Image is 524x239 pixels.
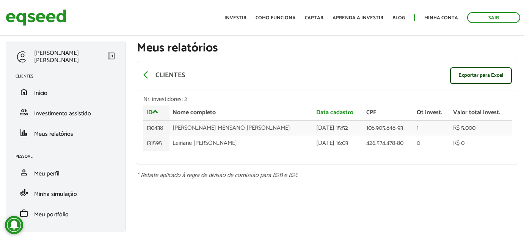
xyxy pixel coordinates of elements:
[16,168,116,177] a: personMeu perfil
[10,82,121,102] li: Início
[107,51,116,61] span: left_panel_close
[16,128,116,137] a: financeMeus relatórios
[137,170,298,180] em: * Rebate aplicado à regra de divisão de comissão para B2B e B2C
[10,183,121,203] li: Minha simulação
[16,188,116,197] a: finance_modeMinha simulação
[450,106,512,121] th: Valor total invest.
[34,169,60,179] span: Meu perfil
[392,16,405,20] a: Blog
[34,189,77,199] span: Minha simulação
[34,129,73,139] span: Meus relatórios
[34,109,91,119] span: Investimento assistido
[313,136,363,151] td: [DATE] 16:03
[10,123,121,143] li: Meus relatórios
[10,102,121,123] li: Investimento assistido
[143,136,170,151] td: 131595
[414,136,450,151] td: 0
[143,96,512,102] div: Nr. investidores: 2
[169,121,313,136] td: [PERSON_NAME] MENSANO [PERSON_NAME]
[137,42,519,55] h1: Meus relatórios
[169,106,313,121] th: Nome completo
[16,154,121,159] h2: Pessoal
[10,162,121,183] li: Meu perfil
[313,121,363,136] td: [DATE] 15:52
[424,16,458,20] a: Minha conta
[333,16,383,20] a: Aprenda a investir
[143,70,152,81] a: arrow_back_ios
[363,121,413,136] td: 108.905.848-93
[19,87,28,96] span: home
[34,88,47,98] span: Início
[6,8,66,28] img: EqSeed
[146,109,158,116] a: ID
[305,16,323,20] a: Captar
[467,12,520,23] a: Sair
[34,210,69,220] span: Meu portfólio
[450,67,512,84] a: Exportar para Excel
[224,16,246,20] a: Investir
[34,50,106,64] p: [PERSON_NAME] [PERSON_NAME]
[19,209,28,218] span: work
[16,108,116,117] a: groupInvestimento assistido
[143,70,152,79] span: arrow_back_ios
[155,71,185,80] p: Clientes
[16,87,116,96] a: homeInício
[143,121,170,136] td: 130438
[414,121,450,136] td: 1
[256,16,296,20] a: Como funciona
[19,168,28,177] span: person
[363,136,413,151] td: 426.574.478-80
[16,209,116,218] a: workMeu portfólio
[10,203,121,223] li: Meu portfólio
[107,51,116,62] a: Colapsar menu
[450,136,512,151] td: R$ 0
[19,128,28,137] span: finance
[450,121,512,136] td: R$ 5.000
[169,136,313,151] td: Leiriane [PERSON_NAME]
[19,108,28,117] span: group
[19,188,28,197] span: finance_mode
[16,74,121,79] h2: Clientes
[363,106,413,121] th: CPF
[316,110,353,116] a: Data cadastro
[414,106,450,121] th: Qt invest.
